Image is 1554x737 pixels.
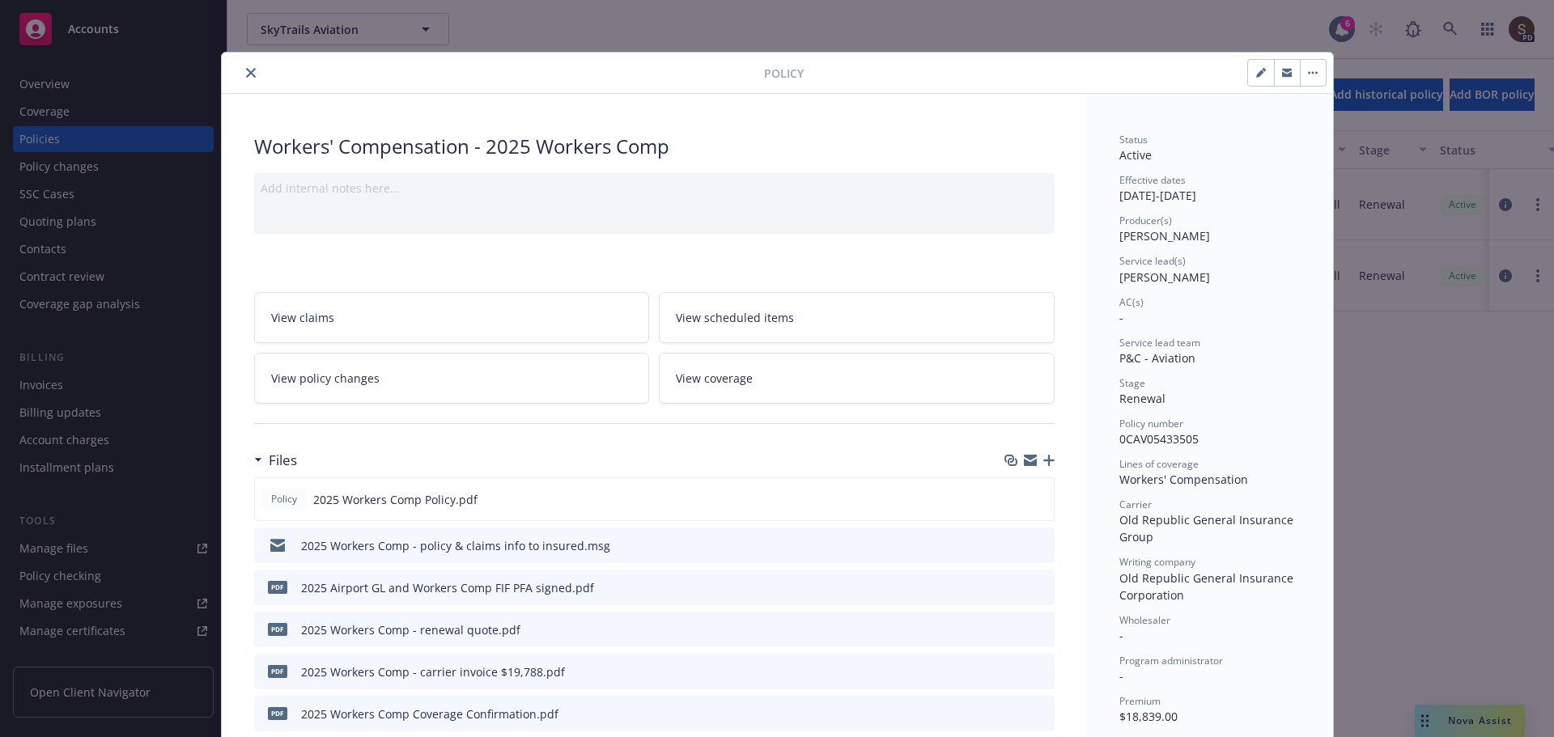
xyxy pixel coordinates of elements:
span: Active [1119,147,1152,163]
span: View claims [271,309,334,326]
span: [PERSON_NAME] [1119,269,1210,285]
div: [DATE] - [DATE] [1119,173,1301,204]
span: Policy [268,492,300,506]
span: Service lead team [1119,336,1200,349]
span: Writing company [1119,555,1195,569]
button: close [241,63,261,83]
span: Service lead(s) [1119,254,1186,268]
span: pdf [268,665,287,677]
div: 2025 Workers Comp - renewal quote.pdf [301,621,520,638]
div: 2025 Workers Comp - policy & claims info to insured.msg [301,537,610,554]
div: Add internal notes here... [261,180,1048,197]
button: download file [1008,579,1021,596]
button: download file [1008,663,1021,680]
button: download file [1008,537,1021,554]
button: preview file [1033,491,1047,508]
span: Stage [1119,376,1145,390]
span: - [1119,628,1123,643]
span: pdf [268,707,287,719]
span: [PERSON_NAME] [1119,228,1210,244]
div: Workers' Compensation [1119,471,1301,488]
span: Policy [764,65,804,82]
span: View coverage [676,370,753,387]
span: View policy changes [271,370,380,387]
span: P&C - Aviation [1119,350,1195,366]
button: preview file [1034,579,1048,596]
span: Old Republic General Insurance Group [1119,512,1297,544]
span: View scheduled items [676,309,794,326]
span: - [1119,668,1123,684]
span: Renewal [1119,391,1165,406]
a: View claims [254,292,650,343]
div: 2025 Workers Comp Coverage Confirmation.pdf [301,705,558,722]
h3: Files [269,450,297,471]
div: Workers' Compensation - 2025 Workers Comp [254,133,1055,160]
span: Premium [1119,694,1161,708]
a: View scheduled items [659,292,1055,343]
button: download file [1007,491,1020,508]
button: preview file [1034,621,1048,638]
span: 2025 Workers Comp Policy.pdf [313,491,478,508]
div: 2025 Airport GL and Workers Comp FIF PFA signed.pdf [301,579,594,596]
a: View policy changes [254,353,650,404]
button: preview file [1034,537,1048,554]
button: preview file [1034,705,1048,722]
span: Producer(s) [1119,214,1172,227]
span: AC(s) [1119,295,1144,309]
button: download file [1008,621,1021,638]
a: View coverage [659,353,1055,404]
span: Lines of coverage [1119,457,1199,471]
span: Old Republic General Insurance Corporation [1119,570,1297,603]
span: Policy number [1119,417,1183,430]
div: 2025 Workers Comp - carrier invoice $19,788.pdf [301,663,565,680]
span: Carrier [1119,498,1152,511]
span: Program administrator [1119,654,1223,667]
span: Wholesaler [1119,613,1170,627]
span: 0CAV05433505 [1119,431,1199,447]
span: Effective dates [1119,173,1186,187]
div: Files [254,450,297,471]
span: Status [1119,133,1148,146]
button: preview file [1034,663,1048,680]
span: - [1119,310,1123,325]
span: pdf [268,623,287,635]
button: download file [1008,705,1021,722]
span: pdf [268,581,287,593]
span: $18,839.00 [1119,709,1178,724]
